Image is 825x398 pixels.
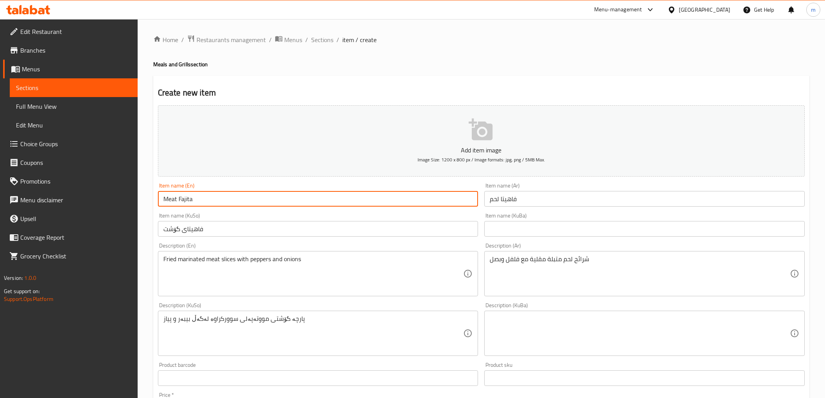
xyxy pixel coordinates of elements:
[197,35,266,44] span: Restaurants management
[3,247,138,265] a: Grocery Checklist
[3,41,138,60] a: Branches
[24,273,36,283] span: 1.0.0
[10,97,138,116] a: Full Menu View
[163,315,464,352] textarea: پارچە گۆشتی مووتەپەلی سوورکراوە لەگەڵ بیبەر و پیاز
[3,60,138,78] a: Menus
[158,191,478,207] input: Enter name En
[20,251,131,261] span: Grocery Checklist
[418,155,545,164] span: Image Size: 1200 x 800 px / Image formats: jpg, png / 5MB Max.
[20,233,131,242] span: Coverage Report
[3,172,138,191] a: Promotions
[20,27,131,36] span: Edit Restaurant
[20,195,131,205] span: Menu disclaimer
[153,60,809,68] h4: Meals and Grills section
[594,5,642,14] div: Menu-management
[3,153,138,172] a: Coupons
[3,134,138,153] a: Choice Groups
[284,35,302,44] span: Menus
[4,273,23,283] span: Version:
[10,78,138,97] a: Sections
[3,228,138,247] a: Coverage Report
[4,294,53,304] a: Support.OpsPlatform
[342,35,377,44] span: item / create
[158,221,478,237] input: Enter name KuSo
[16,120,131,130] span: Edit Menu
[484,370,805,386] input: Please enter product sku
[163,255,464,292] textarea: Fried marinated meat slices with peppers and onions
[158,87,805,99] h2: Create new item
[20,139,131,149] span: Choice Groups
[3,22,138,41] a: Edit Restaurant
[20,214,131,223] span: Upsell
[4,286,40,296] span: Get support on:
[490,255,790,292] textarea: شرائح لحم متبلة مقلية مع فلفل وبصل
[22,64,131,74] span: Menus
[153,35,178,44] a: Home
[153,35,809,45] nav: breadcrumb
[679,5,730,14] div: [GEOGRAPHIC_DATA]
[336,35,339,44] li: /
[187,35,266,45] a: Restaurants management
[275,35,302,45] a: Menus
[170,145,793,155] p: Add item image
[311,35,333,44] a: Sections
[484,221,805,237] input: Enter name KuBa
[158,105,805,177] button: Add item imageImage Size: 1200 x 800 px / Image formats: jpg, png / 5MB Max.
[811,5,816,14] span: m
[20,177,131,186] span: Promotions
[269,35,272,44] li: /
[3,209,138,228] a: Upsell
[20,158,131,167] span: Coupons
[158,370,478,386] input: Please enter product barcode
[181,35,184,44] li: /
[20,46,131,55] span: Branches
[484,191,805,207] input: Enter name Ar
[3,191,138,209] a: Menu disclaimer
[305,35,308,44] li: /
[10,116,138,134] a: Edit Menu
[16,102,131,111] span: Full Menu View
[16,83,131,92] span: Sections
